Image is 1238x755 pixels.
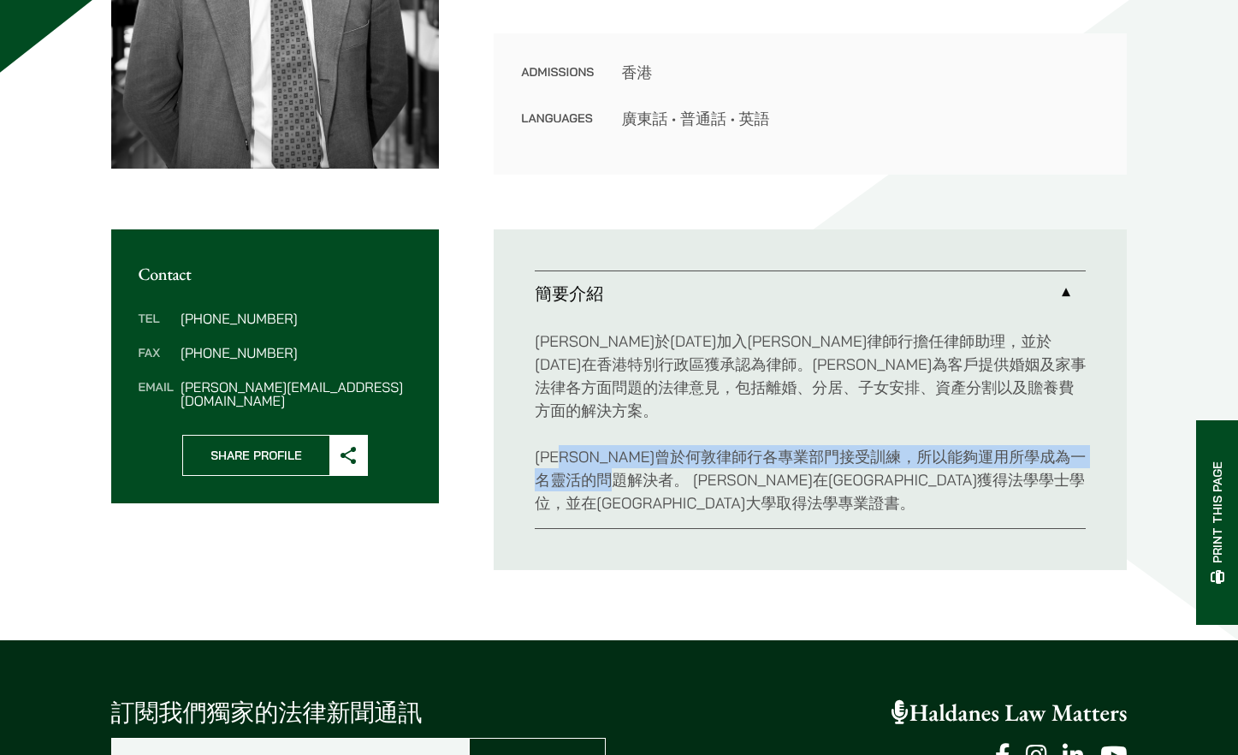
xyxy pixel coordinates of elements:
[111,695,606,731] p: 訂閱我們獨家的法律新聞通訊
[891,698,1128,728] a: Haldanes Law Matters
[183,436,329,475] span: Share Profile
[139,346,174,380] dt: Fax
[535,271,1086,316] a: 簡要介紹
[139,264,412,284] h2: Contact
[621,61,1099,84] dd: 香港
[535,316,1086,528] div: 簡要介紹
[621,107,1099,130] dd: 廣東話 • 普通話 • 英語
[181,380,412,407] dd: [PERSON_NAME][EMAIL_ADDRESS][DOMAIN_NAME]
[139,380,174,407] dt: Email
[521,107,594,130] dt: Languages
[535,330,1086,422] p: [PERSON_NAME]於[DATE]加入[PERSON_NAME]律師行擔任律師助理，並於[DATE]在香港特別行政區獲承認為律師。[PERSON_NAME]為客戶提供婚姻及家事法律各方面問...
[181,312,412,325] dd: [PHONE_NUMBER]
[535,445,1086,514] p: [PERSON_NAME]曾於何敦律師行各專業部門接受訓練，所以能夠運用所學成為一名靈活的問題解決者。 [PERSON_NAME]在[GEOGRAPHIC_DATA]獲得法學學士學位，並在[GE...
[182,435,368,476] button: Share Profile
[139,312,174,346] dt: Tel
[521,61,594,107] dt: Admissions
[181,346,412,360] dd: [PHONE_NUMBER]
